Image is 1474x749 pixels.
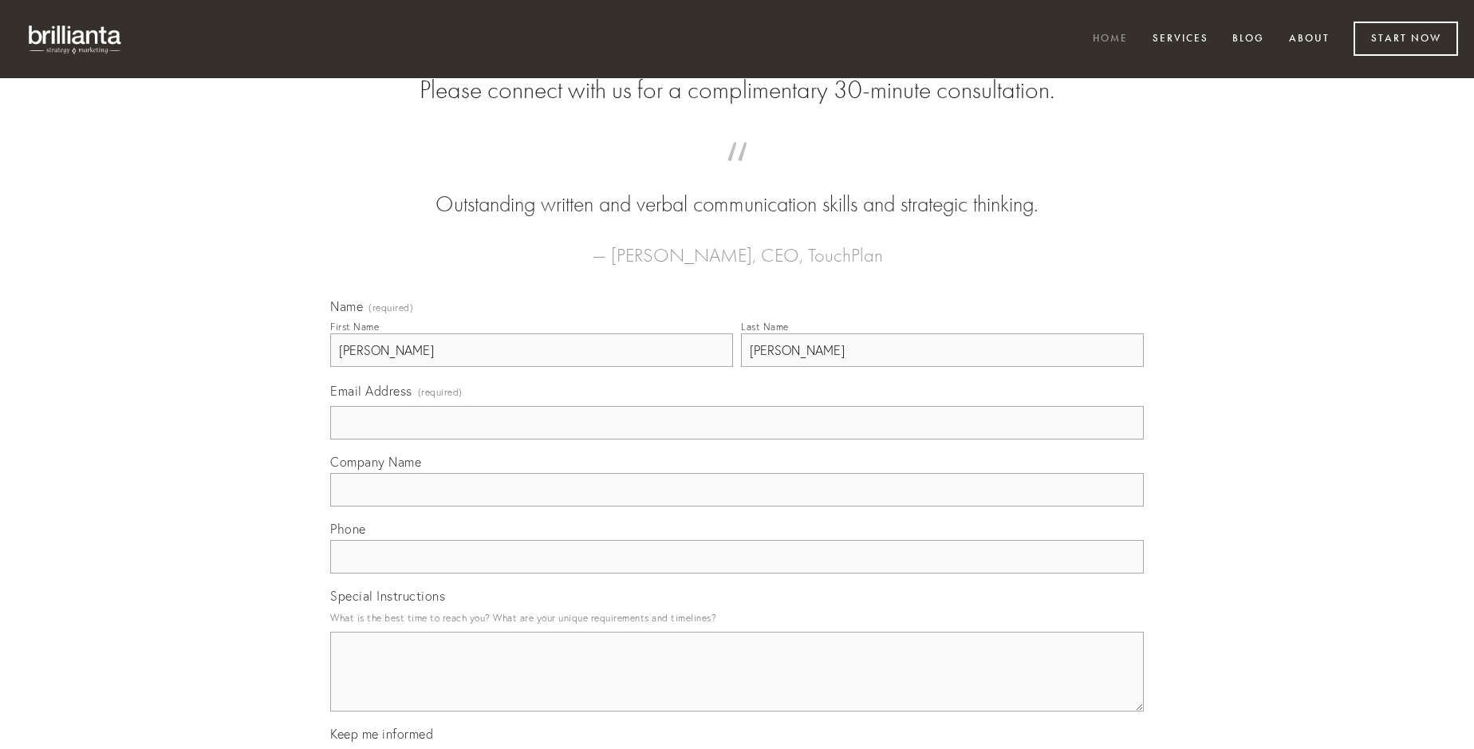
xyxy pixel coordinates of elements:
[1142,26,1219,53] a: Services
[1279,26,1340,53] a: About
[330,75,1144,105] h2: Please connect with us for a complimentary 30-minute consultation.
[1354,22,1458,56] a: Start Now
[330,588,445,604] span: Special Instructions
[330,383,412,399] span: Email Address
[1222,26,1275,53] a: Blog
[330,298,363,314] span: Name
[330,607,1144,629] p: What is the best time to reach you? What are your unique requirements and timelines?
[330,726,433,742] span: Keep me informed
[330,521,366,537] span: Phone
[368,303,413,313] span: (required)
[356,158,1118,189] span: “
[741,321,789,333] div: Last Name
[356,220,1118,271] figcaption: — [PERSON_NAME], CEO, TouchPlan
[1082,26,1138,53] a: Home
[356,158,1118,220] blockquote: Outstanding written and verbal communication skills and strategic thinking.
[330,321,379,333] div: First Name
[16,16,136,62] img: brillianta - research, strategy, marketing
[418,381,463,403] span: (required)
[330,454,421,470] span: Company Name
